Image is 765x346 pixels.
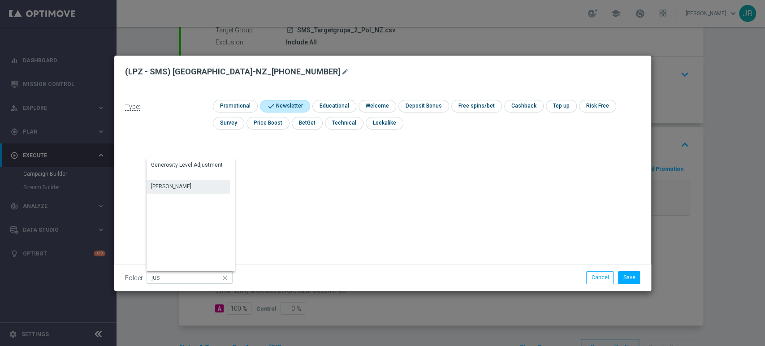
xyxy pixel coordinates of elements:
button: Cancel [586,271,614,284]
button: Save [618,271,640,284]
span: Type: [125,103,140,111]
div: Generosity Level Adjustment [151,161,223,169]
h2: (LPZ - SMS) [GEOGRAPHIC_DATA]-NZ_[PHONE_NUMBER] [125,66,341,77]
button: mode_edit [341,66,352,77]
label: Folder [125,274,143,282]
i: close [221,272,230,284]
div: Press SPACE to select this row. [147,180,230,194]
i: mode_edit [341,68,349,75]
input: Quick find [147,271,233,284]
div: Press SPACE to select this row. [147,159,230,180]
div: [PERSON_NAME] [151,182,191,190]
